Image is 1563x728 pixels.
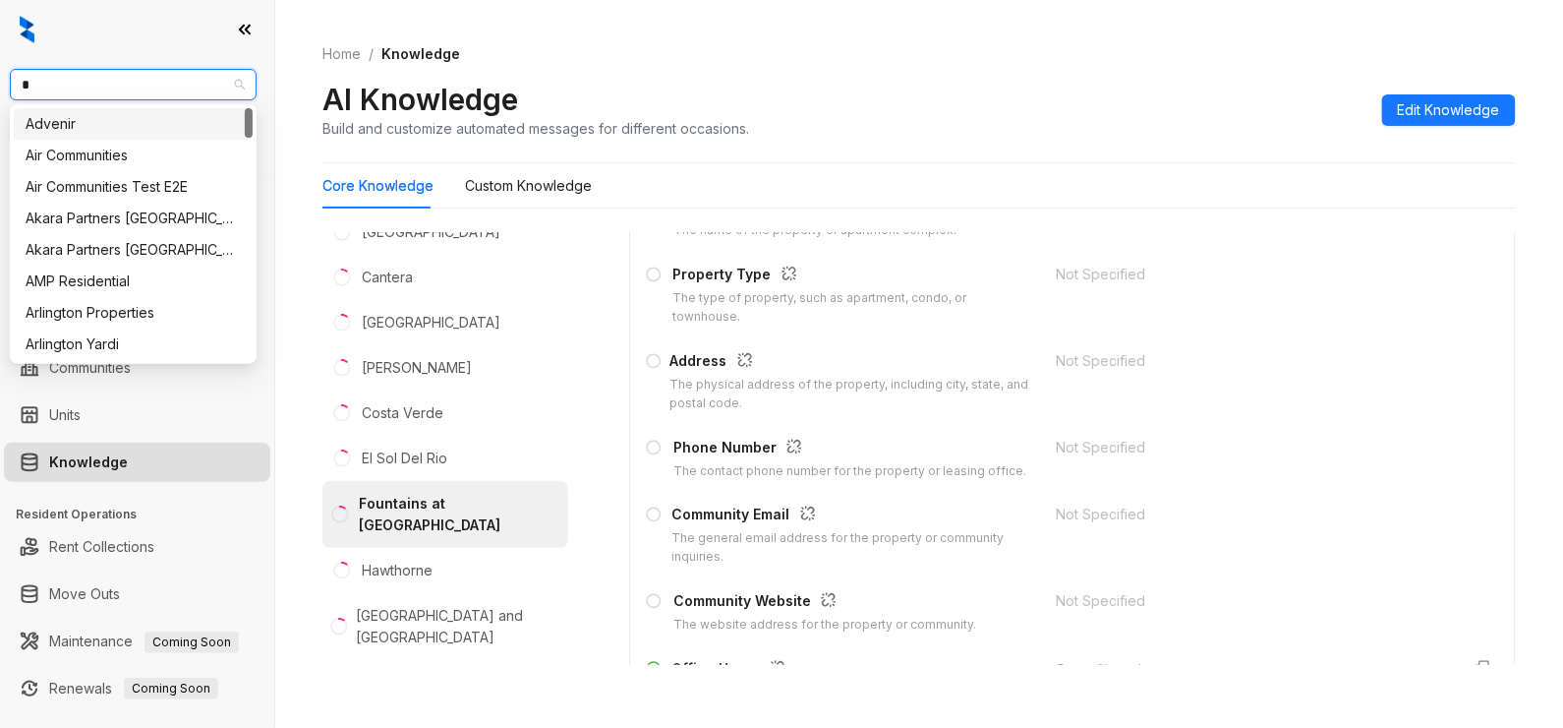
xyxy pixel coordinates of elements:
[4,395,270,435] li: Units
[362,560,433,581] div: Hawthorne
[26,113,241,135] div: Advenir
[1057,504,1444,525] div: Not Specified
[14,266,253,297] div: AMP Residential
[362,312,500,334] div: [GEOGRAPHIC_DATA]
[145,632,239,653] span: Coming Soon
[49,669,218,708] a: RenewalsComing Soon
[26,239,241,261] div: Akara Partners [GEOGRAPHIC_DATA]
[14,171,253,203] div: Air Communities Test E2E
[673,616,976,635] div: The website address for the property or community.
[16,506,274,523] h3: Resident Operations
[124,678,218,699] span: Coming Soon
[359,493,560,536] div: Fountains at [GEOGRAPHIC_DATA]
[14,297,253,329] div: Arlington Properties
[49,395,81,435] a: Units
[14,108,253,140] div: Advenir
[49,527,154,567] a: Rent Collections
[465,175,592,197] div: Custom Knowledge
[20,16,34,43] img: logo
[4,216,270,256] li: Leasing
[673,264,1033,289] div: Property Type
[4,264,270,303] li: Collections
[673,437,1026,462] div: Phone Number
[322,118,749,139] div: Build and customize automated messages for different occasions.
[362,357,472,379] div: [PERSON_NAME]
[4,527,270,567] li: Rent Collections
[49,348,131,388] a: Communities
[26,145,241,166] div: Air Communities
[4,348,270,388] li: Communities
[673,289,1033,327] div: The type of property, such as apartment, condo, or townhouse.
[671,658,1033,684] div: Office Hours
[362,402,443,424] div: Costa Verde
[4,622,270,661] li: Maintenance
[322,175,434,197] div: Core Knowledge
[381,45,460,62] span: Knowledge
[670,350,1033,376] div: Address
[1057,659,1096,681] span: Sun
[362,267,413,288] div: Cantera
[362,448,447,469] div: El Sol Del Rio
[26,176,241,198] div: Air Communities Test E2E
[673,462,1026,481] div: The contact phone number for the property or leasing office.
[14,203,253,234] div: Akara Partners Nashville
[26,334,241,355] div: Arlington Yardi
[1057,437,1444,458] div: Not Specified
[14,329,253,360] div: Arlington Yardi
[369,43,374,65] li: /
[1057,264,1444,285] div: Not Specified
[14,140,253,171] div: Air Communities
[318,43,365,65] a: Home
[672,529,1033,567] div: The general email address for the property or community inquiries.
[4,575,270,614] li: Move Outs
[49,575,120,614] a: Move Outs
[4,443,270,482] li: Knowledge
[1057,590,1444,612] div: Not Specified
[1398,99,1500,121] span: Edit Knowledge
[1382,94,1516,126] button: Edit Knowledge
[4,132,270,171] li: Leads
[14,234,253,266] div: Akara Partners Phoenix
[356,605,560,648] div: [GEOGRAPHIC_DATA] and [GEOGRAPHIC_DATA]
[49,443,128,482] a: Knowledge
[4,669,270,708] li: Renewals
[1096,659,1444,681] span: Closed
[26,302,241,324] div: Arlington Properties
[670,376,1033,413] div: The physical address of the property, including city, state, and postal code.
[26,208,241,229] div: Akara Partners [GEOGRAPHIC_DATA]
[673,590,976,616] div: Community Website
[672,504,1033,529] div: Community Email
[362,221,500,243] div: [GEOGRAPHIC_DATA]
[322,81,518,118] h2: AI Knowledge
[26,271,241,292] div: AMP Residential
[1057,350,1444,372] div: Not Specified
